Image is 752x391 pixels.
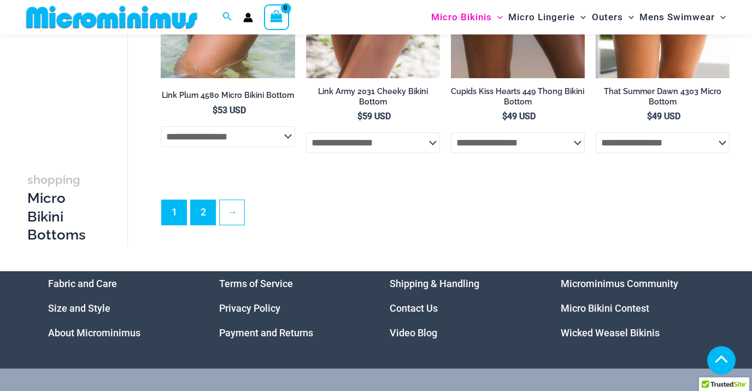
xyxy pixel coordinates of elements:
a: View Shopping Cart, empty [264,4,289,30]
bdi: 49 USD [647,111,680,121]
span: Menu Toggle [575,3,586,31]
nav: Site Navigation [427,2,730,33]
span: shopping [27,172,80,186]
span: $ [357,111,362,121]
h2: Link Army 2031 Cheeky Bikini Bottom [306,86,440,107]
aside: Footer Widget 2 [219,271,363,345]
span: $ [213,105,218,115]
a: Contact Us [390,302,438,314]
a: Shipping & Handling [390,278,479,289]
a: Privacy Policy [219,302,280,314]
a: → [220,200,244,225]
img: MM SHOP LOGO FLAT [22,5,202,30]
a: Search icon link [222,10,232,24]
h2: Link Plum 4580 Micro Bikini Bottom [161,90,295,101]
span: Menu Toggle [492,3,503,31]
a: Page 2 [191,200,215,225]
span: Menu Toggle [715,3,726,31]
span: $ [502,111,507,121]
nav: Menu [48,271,192,345]
a: Micro LingerieMenu ToggleMenu Toggle [506,3,589,31]
a: Payment and Returns [219,327,313,339]
aside: Footer Widget 3 [390,271,533,345]
a: Cupids Kiss Hearts 449 Thong Bikini Bottom [451,86,585,111]
a: Link Army 2031 Cheeky Bikini Bottom [306,86,440,111]
nav: Menu [219,271,363,345]
nav: Product Pagination [161,200,730,231]
bdi: 59 USD [357,111,391,121]
bdi: 49 USD [502,111,536,121]
span: Micro Lingerie [508,3,575,31]
span: Menu Toggle [623,3,634,31]
span: $ [647,111,652,121]
span: Page 1 [162,200,186,225]
a: Terms of Service [219,278,293,289]
a: Video Blog [390,327,437,339]
nav: Menu [561,271,704,345]
span: Mens Swimwear [639,3,715,31]
h2: That Summer Dawn 4303 Micro Bottom [596,86,730,107]
a: Micro BikinisMenu ToggleMenu Toggle [428,3,506,31]
bdi: 53 USD [213,105,246,115]
a: Fabric and Care [48,278,117,289]
span: Outers [592,3,623,31]
a: About Microminimus [48,327,140,339]
nav: Menu [390,271,533,345]
aside: Footer Widget 1 [48,271,192,345]
a: Microminimus Community [561,278,678,289]
a: Account icon link [243,13,253,22]
a: Link Plum 4580 Micro Bikini Bottom [161,90,295,104]
a: Micro Bikini Contest [561,302,649,314]
a: Size and Style [48,302,110,314]
a: That Summer Dawn 4303 Micro Bottom [596,86,730,111]
h2: Cupids Kiss Hearts 449 Thong Bikini Bottom [451,86,585,107]
a: OutersMenu ToggleMenu Toggle [589,3,637,31]
span: Micro Bikinis [431,3,492,31]
a: Wicked Weasel Bikinis [561,327,660,339]
h3: Micro Bikini Bottoms [27,170,89,244]
a: Mens SwimwearMenu ToggleMenu Toggle [637,3,728,31]
aside: Footer Widget 4 [561,271,704,345]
